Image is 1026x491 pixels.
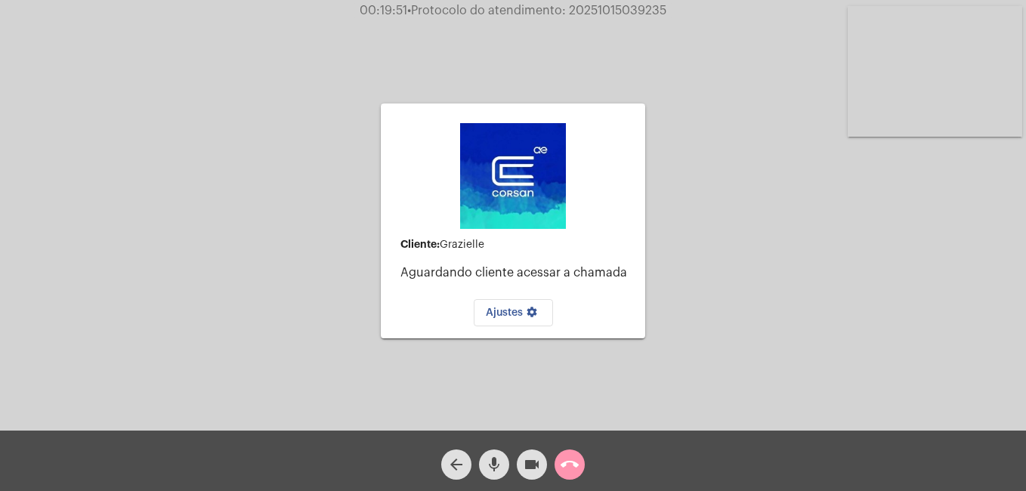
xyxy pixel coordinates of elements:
mat-icon: videocam [523,455,541,474]
strong: Cliente: [400,239,440,249]
span: Ajustes [486,307,541,318]
p: Aguardando cliente acessar a chamada [400,266,633,279]
span: Protocolo do atendimento: 20251015039235 [407,5,666,17]
span: • [407,5,411,17]
mat-icon: settings [523,306,541,324]
mat-icon: arrow_back [447,455,465,474]
mat-icon: call_end [561,455,579,474]
span: 00:19:51 [360,5,407,17]
button: Ajustes [474,299,553,326]
div: Grazielle [400,239,633,251]
img: d4669ae0-8c07-2337-4f67-34b0df7f5ae4.jpeg [460,123,566,229]
mat-icon: mic [485,455,503,474]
